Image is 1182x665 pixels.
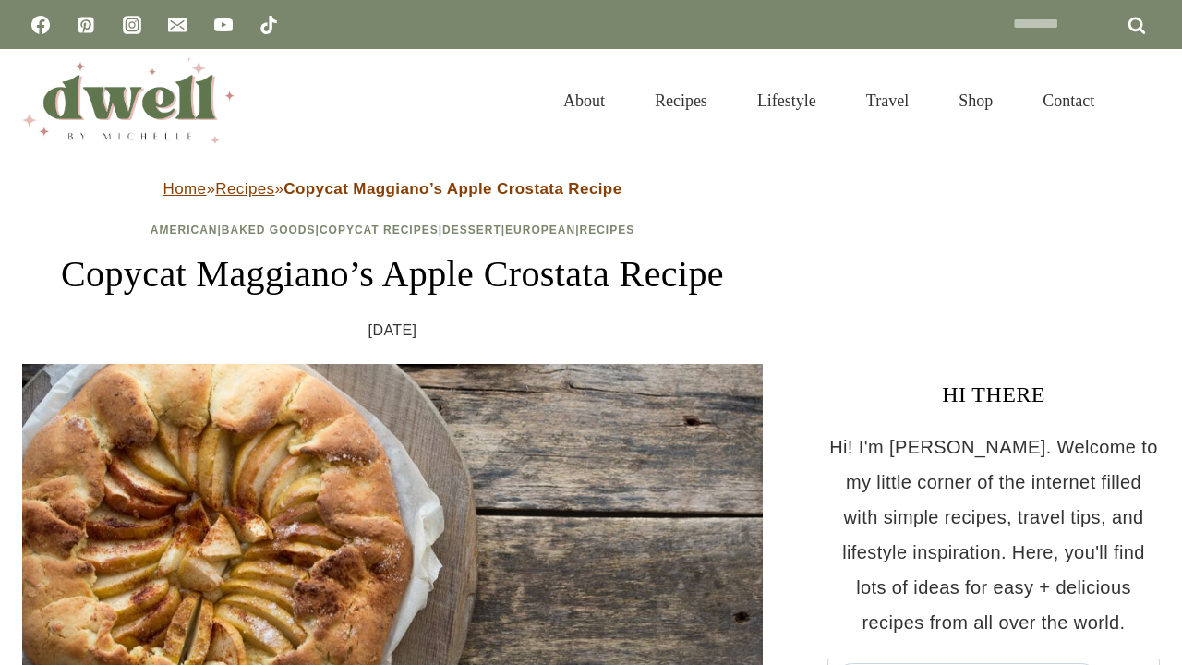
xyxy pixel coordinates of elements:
[22,58,235,143] img: DWELL by michelle
[630,68,732,133] a: Recipes
[22,247,763,302] h1: Copycat Maggiano’s Apple Crostata Recipe
[151,224,218,236] a: American
[505,224,575,236] a: European
[22,6,59,43] a: Facebook
[163,180,621,198] span: » »
[222,224,316,236] a: Baked Goods
[250,6,287,43] a: TikTok
[732,68,841,133] a: Lifestyle
[205,6,242,43] a: YouTube
[827,378,1160,411] h3: HI THERE
[1128,85,1160,116] button: View Search Form
[538,68,630,133] a: About
[215,180,274,198] a: Recipes
[163,180,206,198] a: Home
[841,68,934,133] a: Travel
[151,224,634,236] span: | | | | |
[67,6,104,43] a: Pinterest
[283,180,621,198] strong: Copycat Maggiano’s Apple Crostata Recipe
[159,6,196,43] a: Email
[368,317,417,345] time: [DATE]
[579,224,634,236] a: Recipes
[827,429,1160,640] p: Hi! I'm [PERSON_NAME]. Welcome to my little corner of the internet filled with simple recipes, tr...
[538,68,1119,133] nav: Primary Navigation
[442,224,501,236] a: Dessert
[320,224,439,236] a: Copycat Recipes
[1018,68,1119,133] a: Contact
[114,6,151,43] a: Instagram
[934,68,1018,133] a: Shop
